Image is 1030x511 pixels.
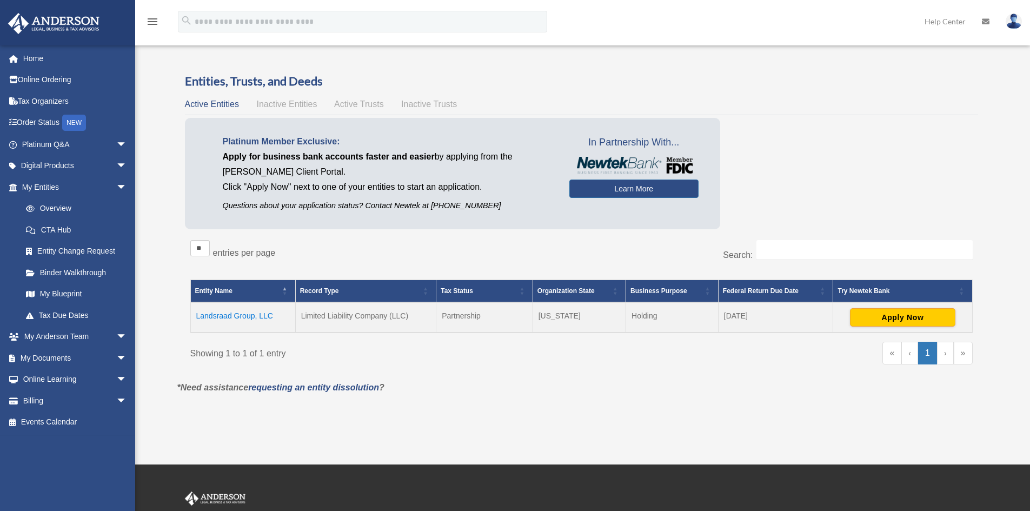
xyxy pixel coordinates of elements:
span: In Partnership With... [569,134,699,151]
th: Federal Return Due Date: Activate to sort [718,280,833,303]
div: Try Newtek Bank [838,284,955,297]
a: Next [937,342,954,364]
a: Home [8,48,143,69]
td: [US_STATE] [533,302,626,333]
span: Entity Name [195,287,232,295]
a: My Blueprint [15,283,138,305]
a: Order StatusNEW [8,112,143,134]
a: Events Calendar [8,412,143,433]
span: arrow_drop_down [116,390,138,412]
span: Federal Return Due Date [723,287,799,295]
th: Try Newtek Bank : Activate to sort [833,280,972,303]
img: User Pic [1006,14,1022,29]
a: Tax Organizers [8,90,143,112]
th: Tax Status: Activate to sort [436,280,533,303]
span: Active Entities [185,99,239,109]
span: arrow_drop_down [116,326,138,348]
a: My Entitiesarrow_drop_down [8,176,138,198]
em: *Need assistance ? [177,383,384,392]
p: Click "Apply Now" next to one of your entities to start an application. [223,180,553,195]
a: Online Learningarrow_drop_down [8,369,143,390]
a: 1 [918,342,937,364]
a: Platinum Q&Aarrow_drop_down [8,134,143,155]
a: Overview [15,198,132,220]
p: Platinum Member Exclusive: [223,134,553,149]
img: NewtekBankLogoSM.png [575,157,693,174]
a: Entity Change Request [15,241,138,262]
label: entries per page [213,248,276,257]
div: Showing 1 to 1 of 1 entry [190,342,574,361]
a: Online Ordering [8,69,143,91]
span: arrow_drop_down [116,176,138,198]
img: Anderson Advisors Platinum Portal [183,492,248,506]
td: Partnership [436,302,533,333]
label: Search: [723,250,753,260]
span: Active Trusts [334,99,384,109]
td: Limited Liability Company (LLC) [295,302,436,333]
p: Questions about your application status? Contact Newtek at [PHONE_NUMBER] [223,199,553,213]
th: Entity Name: Activate to invert sorting [190,280,295,303]
span: arrow_drop_down [116,155,138,177]
a: Tax Due Dates [15,304,138,326]
span: Organization State [537,287,595,295]
th: Organization State: Activate to sort [533,280,626,303]
span: Business Purpose [630,287,687,295]
a: Previous [901,342,918,364]
i: search [181,15,192,26]
td: Landsraad Group, LLC [190,302,295,333]
i: menu [146,15,159,28]
h3: Entities, Trusts, and Deeds [185,73,978,90]
a: menu [146,19,159,28]
td: [DATE] [718,302,833,333]
th: Business Purpose: Activate to sort [626,280,719,303]
span: Apply for business bank accounts faster and easier [223,152,435,161]
a: Billingarrow_drop_down [8,390,143,412]
a: CTA Hub [15,219,138,241]
a: My Documentsarrow_drop_down [8,347,143,369]
span: arrow_drop_down [116,369,138,391]
a: My Anderson Teamarrow_drop_down [8,326,143,348]
span: Record Type [300,287,339,295]
a: Digital Productsarrow_drop_down [8,155,143,177]
a: First [882,342,901,364]
span: arrow_drop_down [116,134,138,156]
td: Holding [626,302,719,333]
span: Inactive Entities [256,99,317,109]
a: Last [954,342,973,364]
a: Binder Walkthrough [15,262,138,283]
span: Tax Status [441,287,473,295]
th: Record Type: Activate to sort [295,280,436,303]
a: requesting an entity dissolution [248,383,379,392]
span: Inactive Trusts [401,99,457,109]
div: NEW [62,115,86,131]
img: Anderson Advisors Platinum Portal [5,13,103,34]
span: arrow_drop_down [116,347,138,369]
p: by applying from the [PERSON_NAME] Client Portal. [223,149,553,180]
a: Learn More [569,180,699,198]
button: Apply Now [850,308,955,327]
